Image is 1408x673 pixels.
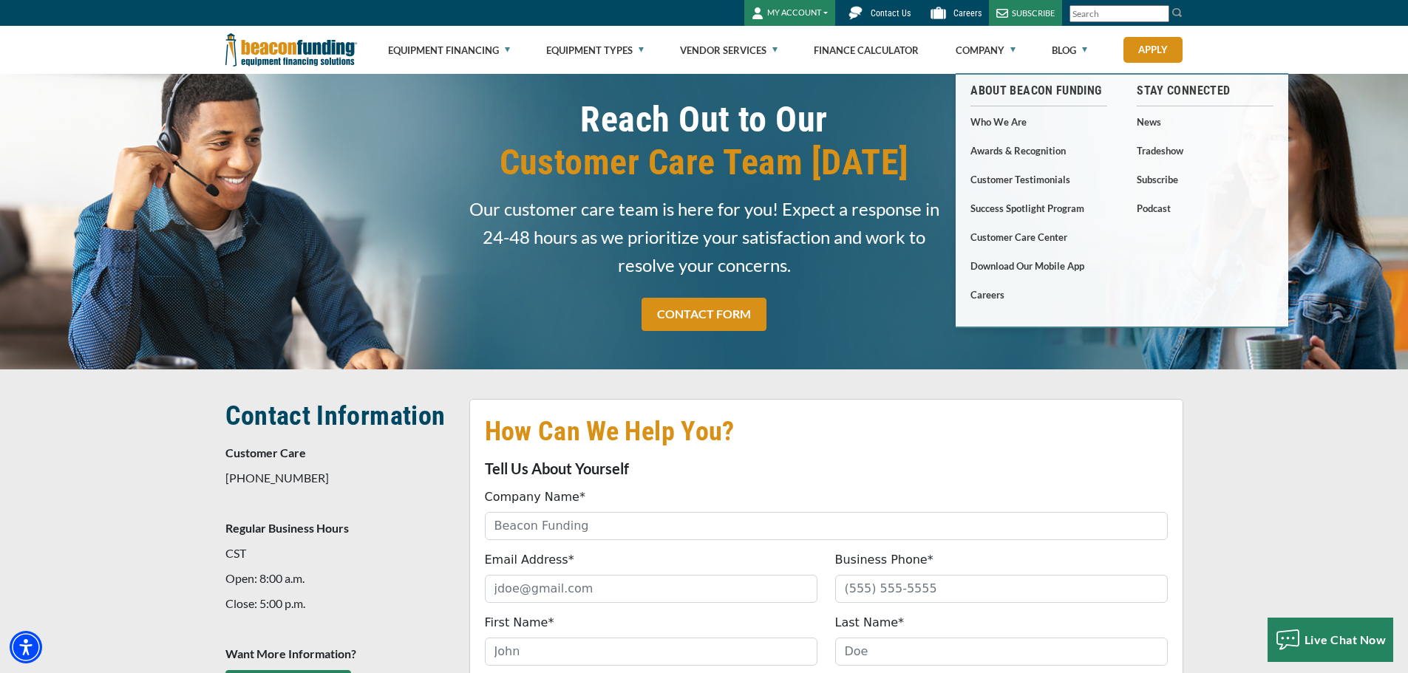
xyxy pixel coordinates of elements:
a: Awards & Recognition [970,141,1107,160]
a: Who We Are [970,112,1107,131]
span: Careers [953,8,982,18]
strong: Want More Information? [225,646,356,660]
input: Beacon Funding [485,512,1168,540]
img: Search [1171,7,1183,18]
a: Subscribe [1137,170,1273,188]
label: Company Name* [485,488,585,506]
a: Customer Care Center [970,228,1107,246]
p: Close: 5:00 p.m. [225,595,452,612]
a: Success Spotlight Program [970,199,1107,217]
span: Live Chat Now [1305,632,1387,646]
a: Equipment Types [546,27,644,74]
div: Accessibility Menu [10,631,42,663]
a: Careers [970,285,1107,304]
a: Podcast [1137,199,1273,217]
a: Equipment Financing [388,27,510,74]
p: Open: 8:00 a.m. [225,570,452,587]
a: Tradeshow [1137,141,1273,160]
a: Stay Connected [1137,82,1273,100]
h2: How Can We Help You? [485,414,1168,448]
a: Download our Mobile App [970,256,1107,275]
p: CST [225,544,452,562]
input: jdoe@gmail.com [485,575,817,603]
label: Email Address* [485,551,574,569]
a: CONTACT FORM [642,298,766,331]
a: Apply [1123,37,1183,63]
strong: Regular Business Hours [225,521,349,535]
a: Vendor Services [680,27,778,74]
input: Search [1069,5,1169,22]
h1: Reach Out to Our [469,98,939,184]
input: (555) 555-5555 [835,575,1168,603]
span: Our customer care team is here for you! Expect a response in 24-48 hours as we prioritize your sa... [469,195,939,279]
a: Blog [1052,27,1087,74]
a: Customer Testimonials [970,170,1107,188]
input: John [485,638,817,666]
label: Business Phone* [835,551,933,569]
img: Beacon Funding Corporation logo [225,26,357,74]
button: Live Chat Now [1268,618,1394,662]
span: Customer Care Team [DATE] [469,141,939,184]
strong: Customer Care [225,445,306,460]
a: Clear search text [1154,8,1166,20]
a: Finance Calculator [814,27,919,74]
a: Company [956,27,1016,74]
a: About Beacon Funding [970,82,1107,100]
h2: Contact Information [225,399,452,433]
label: First Name* [485,614,554,632]
input: Doe [835,638,1168,666]
label: Last Name* [835,614,905,632]
span: Contact Us [871,8,911,18]
a: News [1137,112,1273,131]
p: [PHONE_NUMBER] [225,469,452,487]
p: Tell Us About Yourself [485,460,1168,477]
